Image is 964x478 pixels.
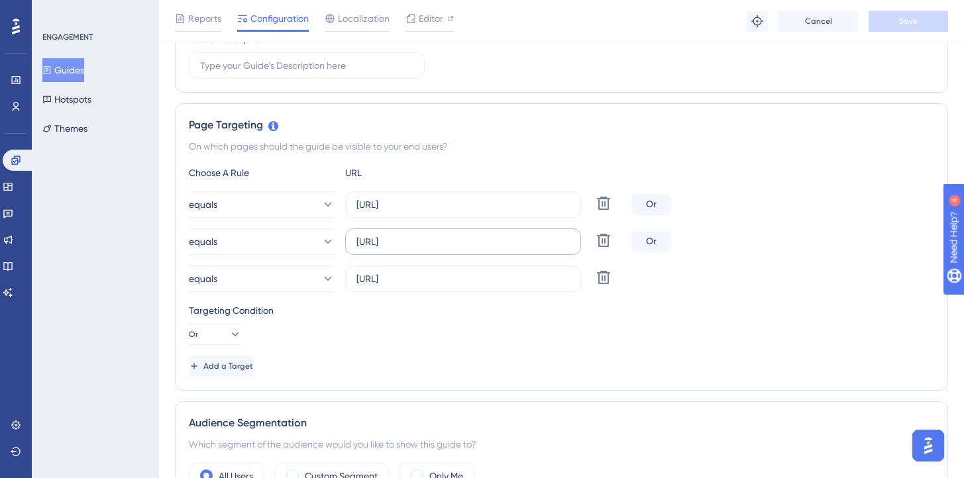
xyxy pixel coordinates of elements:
span: Or [189,329,198,340]
div: Which segment of the audience would you like to show this guide to? [189,436,934,452]
span: Need Help? [31,3,83,19]
span: Cancel [805,16,832,26]
span: Save [899,16,918,26]
span: Configuration [250,11,309,26]
span: equals [189,271,217,287]
div: Page Targeting [189,117,934,133]
div: Audience Segmentation [189,415,934,431]
div: 4 [92,7,96,17]
div: Choose A Rule [189,165,335,181]
span: Add a Target [203,361,253,371]
input: yourwebsite.com/path [356,234,570,249]
button: Hotspots [42,87,91,111]
button: Guides [42,58,84,82]
span: Localization [338,11,390,26]
button: Or [189,324,242,345]
button: equals [189,228,335,255]
div: Or [631,231,671,252]
div: ENGAGEMENT [42,32,93,42]
button: Themes [42,117,87,140]
div: On which pages should the guide be visible to your end users? [189,138,934,154]
div: Or [631,194,671,215]
button: Save [869,11,948,32]
span: Reports [188,11,221,26]
button: Add a Target [189,356,253,377]
span: Editor [419,11,443,26]
div: Targeting Condition [189,303,934,318]
input: Type your Guide’s Description here [200,58,413,73]
button: equals [189,191,335,218]
div: URL [345,165,491,181]
span: equals [189,197,217,213]
button: equals [189,265,335,292]
span: equals [189,234,217,250]
input: yourwebsite.com/path [356,271,570,286]
input: yourwebsite.com/path [356,197,570,212]
iframe: UserGuiding AI Assistant Launcher [908,426,948,465]
button: Cancel [778,11,858,32]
